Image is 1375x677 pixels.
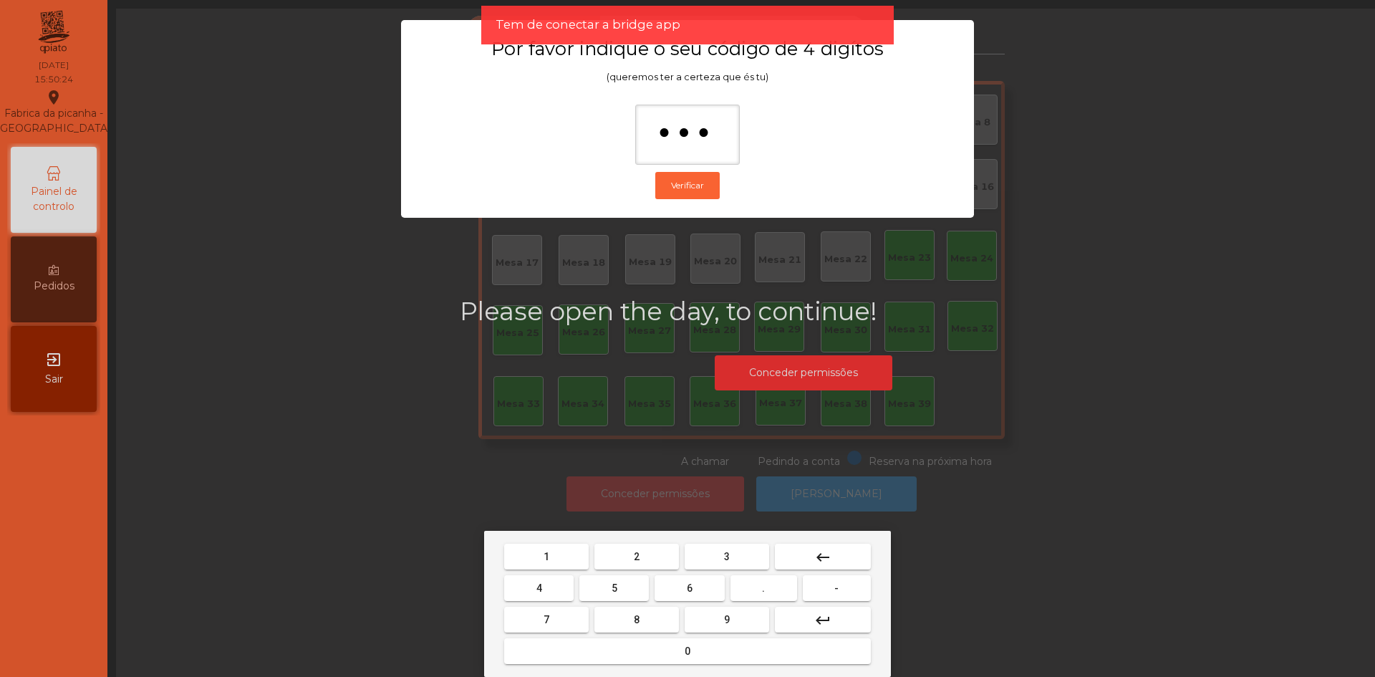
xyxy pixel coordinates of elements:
[544,614,549,625] span: 7
[685,544,769,570] button: 3
[685,607,769,633] button: 9
[504,544,589,570] button: 1
[594,607,679,633] button: 8
[730,575,797,601] button: .
[762,582,765,594] span: .
[634,551,640,562] span: 2
[655,575,724,601] button: 6
[504,575,574,601] button: 4
[634,614,640,625] span: 8
[814,549,831,566] mat-icon: keyboard_backspace
[685,645,690,657] span: 0
[803,575,871,601] button: -
[544,551,549,562] span: 1
[496,16,680,34] span: Tem de conectar a bridge app
[655,172,720,199] button: Verificar
[612,582,617,594] span: 5
[834,582,839,594] span: -
[536,582,542,594] span: 4
[607,72,768,82] span: (queremos ter a certeza que és tu)
[504,607,589,633] button: 7
[504,638,871,664] button: 0
[429,37,946,60] h3: Por favor indique o seu código de 4 digítos
[814,612,831,629] mat-icon: keyboard_return
[724,614,730,625] span: 9
[687,582,693,594] span: 6
[579,575,649,601] button: 5
[594,544,679,570] button: 2
[724,551,730,562] span: 3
